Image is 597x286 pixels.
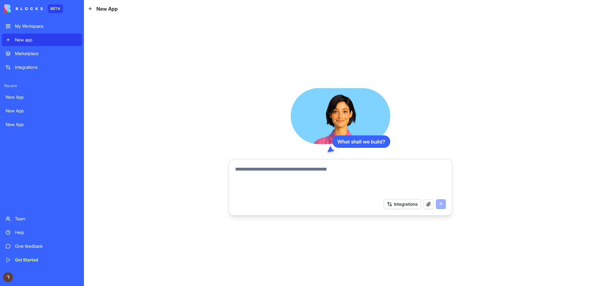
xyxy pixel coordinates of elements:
div: BETA [48,4,63,13]
span: New App [96,5,118,12]
div: New App [6,121,78,128]
span: Recent [2,83,82,88]
a: New app [2,34,82,46]
a: My Workspace [2,20,82,32]
div: Team [15,216,78,222]
a: Team [2,213,82,225]
div: Help [15,229,78,236]
button: Integrations [384,199,421,209]
div: New App [6,94,78,100]
div: Integrations [15,64,78,70]
a: New App [2,118,82,131]
img: logo [4,4,43,13]
div: New app [15,37,78,43]
div: New App [6,108,78,114]
a: Give feedback [2,240,82,252]
img: ACg8ocK6-HCFhYZYZXS4j9vxc9fvCo-snIC4PGomg_KXjjGNFaHNxw=s96-c [3,272,13,282]
a: New App [2,91,82,103]
div: Get Started [15,257,78,263]
a: Integrations [2,61,82,73]
a: BETA [4,4,63,13]
a: Help [2,226,82,239]
div: My Workspace [15,23,78,29]
a: Get Started [2,254,82,266]
a: New App [2,105,82,117]
div: What shall we build? [332,135,390,148]
a: Marketplace [2,47,82,60]
div: Give feedback [15,243,78,249]
div: Marketplace [15,50,78,57]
